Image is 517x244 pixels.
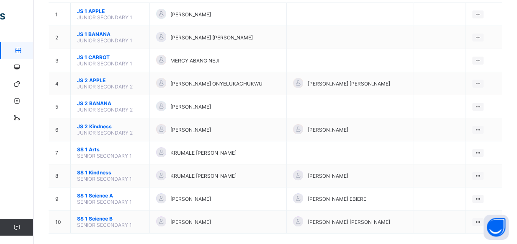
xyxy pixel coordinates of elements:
[77,153,132,159] span: SENIOR SECONDARY 1
[170,34,253,41] span: [PERSON_NAME] [PERSON_NAME]
[49,118,71,141] td: 6
[484,215,509,240] button: Open asap
[170,57,219,64] span: MERCY ABANG NEJI
[77,60,132,67] span: JUNIOR SECONDARY 1
[49,72,71,95] td: 4
[77,83,133,90] span: JUNIOR SECONDARY 2
[170,127,211,133] span: [PERSON_NAME]
[307,219,390,225] span: [PERSON_NAME] [PERSON_NAME]
[307,196,366,202] span: [PERSON_NAME] EBIERE
[170,80,262,87] span: [PERSON_NAME] ONYELUKACHUKWU
[49,26,71,49] td: 2
[307,127,348,133] span: [PERSON_NAME]
[77,123,143,130] span: JS 2 Kindness
[170,104,211,110] span: [PERSON_NAME]
[77,100,143,106] span: JS 2 BANANA
[77,146,143,153] span: SS 1 Arts
[77,222,132,228] span: SENIOR SECONDARY 1
[307,80,390,87] span: [PERSON_NAME] [PERSON_NAME]
[49,49,71,72] td: 3
[77,54,143,60] span: JS 1 CARROT
[49,141,71,164] td: 7
[49,164,71,187] td: 8
[170,11,211,18] span: [PERSON_NAME]
[77,169,143,176] span: SS 1 Kindness
[49,3,71,26] td: 1
[77,31,143,37] span: JS 1 BANANA
[49,95,71,118] td: 5
[77,14,132,21] span: JUNIOR SECONDARY 1
[307,173,348,179] span: [PERSON_NAME]
[170,196,211,202] span: [PERSON_NAME]
[49,210,71,234] td: 10
[77,8,143,14] span: JS 1 APPLE
[170,150,237,156] span: KRUMALE [PERSON_NAME]
[77,130,133,136] span: JUNIOR SECONDARY 2
[77,37,132,44] span: JUNIOR SECONDARY 1
[77,176,132,182] span: SENIOR SECONDARY 1
[170,219,211,225] span: [PERSON_NAME]
[77,77,143,83] span: JS 2 APPLE
[49,187,71,210] td: 9
[170,173,237,179] span: KRUMALE [PERSON_NAME]
[77,192,143,199] span: SS 1 Science A
[77,215,143,222] span: SS 1 Science B
[77,199,132,205] span: SENIOR SECONDARY 1
[77,106,133,113] span: JUNIOR SECONDARY 2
